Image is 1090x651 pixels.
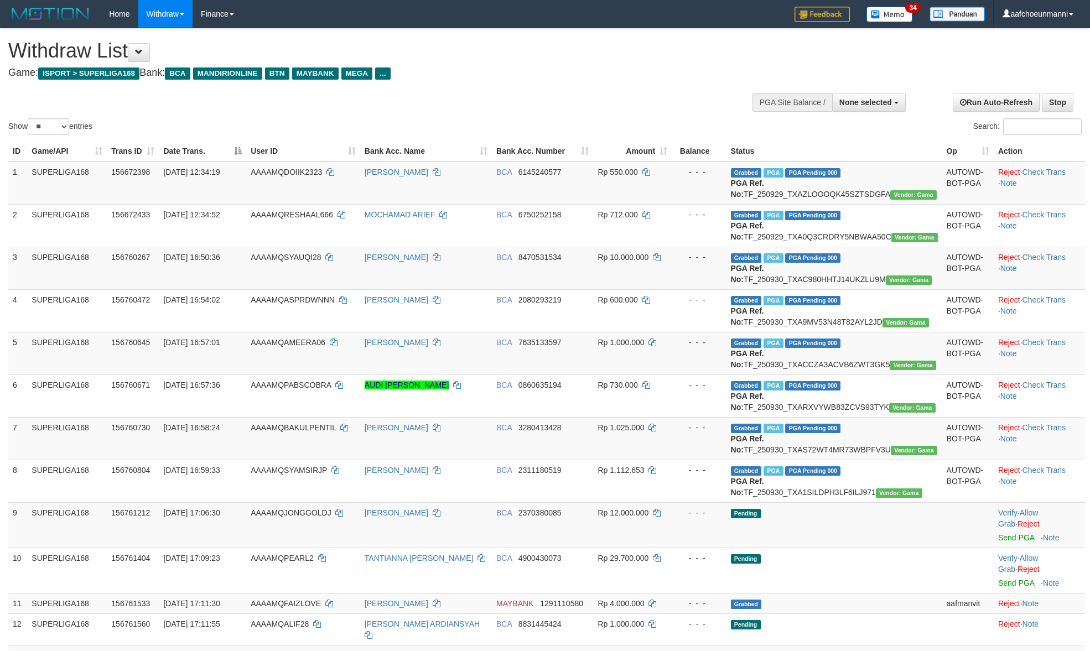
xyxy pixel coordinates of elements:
button: None selected [832,93,906,112]
a: Reject [998,423,1020,432]
td: TF_250930_TXAS72WT4MR73WBPFV3U [726,417,942,460]
a: Check Trans [1022,253,1066,262]
div: - - - [676,618,722,629]
span: Vendor URL: https://trx31.1velocity.biz [886,275,932,285]
span: Copy 7635133597 to clipboard [518,338,562,347]
span: Marked by aafsoycanthlai [764,466,783,476]
td: SUPERLIGA168 [27,289,107,332]
span: Rp 1.025.000 [598,423,644,432]
a: [PERSON_NAME] [365,295,428,304]
td: 9 [8,502,27,548]
td: · · [994,247,1085,289]
td: SUPERLIGA168 [27,417,107,460]
span: Pending [731,509,761,518]
a: Note [1000,349,1017,358]
select: Showentries [28,118,69,135]
span: Rp 1.000.000 [598,338,644,347]
span: 156760267 [111,253,150,262]
b: PGA Ref. No: [731,221,764,241]
span: 156761560 [111,619,150,628]
span: Rp 550.000 [598,168,637,176]
span: PGA Pending [785,211,840,220]
b: PGA Ref. No: [731,349,764,369]
a: Reject [998,210,1020,219]
td: SUPERLIGA168 [27,460,107,502]
img: Button%20Memo.svg [866,7,913,22]
a: Note [1000,434,1017,443]
a: Note [1000,179,1017,188]
span: BCA [496,423,512,432]
th: Balance [672,141,726,162]
span: AAAAMQALIF28 [251,619,309,628]
span: PGA Pending [785,338,840,348]
span: BCA [496,619,512,628]
td: SUPERLIGA168 [27,548,107,593]
span: [DATE] 16:57:01 [163,338,220,347]
span: [DATE] 16:57:36 [163,381,220,389]
span: 156672433 [111,210,150,219]
td: 6 [8,374,27,417]
span: · [998,508,1038,528]
td: · · [994,374,1085,417]
a: Note [1000,264,1017,273]
h1: Withdraw List [8,40,715,62]
td: AUTOWD-BOT-PGA [942,460,994,502]
td: · · [994,289,1085,332]
th: Action [994,141,1085,162]
h4: Game: Bank: [8,67,715,79]
span: BCA [165,67,190,80]
div: - - - [676,252,722,263]
a: Send PGA [998,579,1034,587]
b: PGA Ref. No: [731,264,764,284]
label: Search: [973,118,1082,135]
span: PGA Pending [785,168,840,178]
td: · · [994,502,1085,548]
td: SUPERLIGA168 [27,374,107,417]
span: Copy 3280413428 to clipboard [518,423,562,432]
span: 156761404 [111,554,150,563]
td: 7 [8,417,27,460]
span: Copy 2311180519 to clipboard [518,466,562,475]
b: PGA Ref. No: [731,392,764,412]
th: Amount: activate to sort column ascending [593,141,672,162]
td: 3 [8,247,27,289]
div: - - - [676,598,722,609]
span: Rp 600.000 [598,295,637,304]
a: Verify [998,508,1018,517]
span: Grabbed [731,253,762,263]
span: MEGA [341,67,373,80]
a: Note [1043,533,1060,542]
span: BCA [496,210,512,219]
td: · [994,593,1085,613]
span: [DATE] 17:11:55 [163,619,220,628]
img: Feedback.jpg [795,7,850,22]
span: AAAAMQAMEERA06 [251,338,325,347]
span: BCA [496,253,512,262]
span: AAAAMQDOIIK2323 [251,168,322,176]
img: MOTION_logo.png [8,6,92,22]
a: Note [1000,392,1017,400]
span: 156760804 [111,466,150,475]
th: Status [726,141,942,162]
a: Reject [998,253,1020,262]
a: Allow Grab [998,554,1038,574]
span: Copy 2080293219 to clipboard [518,295,562,304]
label: Show entries [8,118,92,135]
td: · · [994,548,1085,593]
span: Pending [731,620,761,629]
span: BCA [496,554,512,563]
a: Note [1022,599,1039,608]
div: - - - [676,337,722,348]
span: BCA [496,295,512,304]
td: aafmanvit [942,593,994,613]
td: SUPERLIGA168 [27,502,107,548]
span: MAYBANK [496,599,533,608]
span: [DATE] 16:54:02 [163,295,220,304]
a: Reject [998,619,1020,628]
td: · · [994,460,1085,502]
span: Grabbed [731,211,762,220]
div: - - - [676,379,722,390]
a: Reject [998,599,1020,608]
a: [PERSON_NAME] [365,168,428,176]
span: Copy 6750252158 to clipboard [518,210,562,219]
